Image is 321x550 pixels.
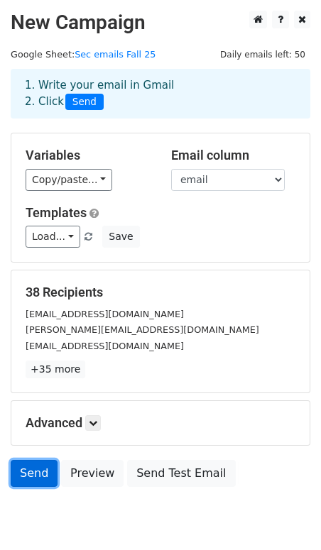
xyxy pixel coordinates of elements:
h2: New Campaign [11,11,310,35]
span: Send [65,94,104,111]
small: [PERSON_NAME][EMAIL_ADDRESS][DOMAIN_NAME] [26,324,259,335]
a: Sec emails Fall 25 [75,49,156,60]
small: [EMAIL_ADDRESS][DOMAIN_NAME] [26,341,184,351]
small: Google Sheet: [11,49,156,60]
iframe: Chat Widget [250,482,321,550]
a: Daily emails left: 50 [215,49,310,60]
button: Save [102,226,139,248]
div: 1. Write your email in Gmail 2. Click [14,77,307,110]
a: Templates [26,205,87,220]
span: Daily emails left: 50 [215,47,310,62]
h5: Advanced [26,415,295,431]
h5: 38 Recipients [26,285,295,300]
a: Preview [61,460,124,487]
h5: Variables [26,148,150,163]
a: Load... [26,226,80,248]
a: +35 more [26,361,85,378]
h5: Email column [171,148,295,163]
a: Copy/paste... [26,169,112,191]
a: Send [11,460,58,487]
a: Send Test Email [127,460,235,487]
small: [EMAIL_ADDRESS][DOMAIN_NAME] [26,309,184,319]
